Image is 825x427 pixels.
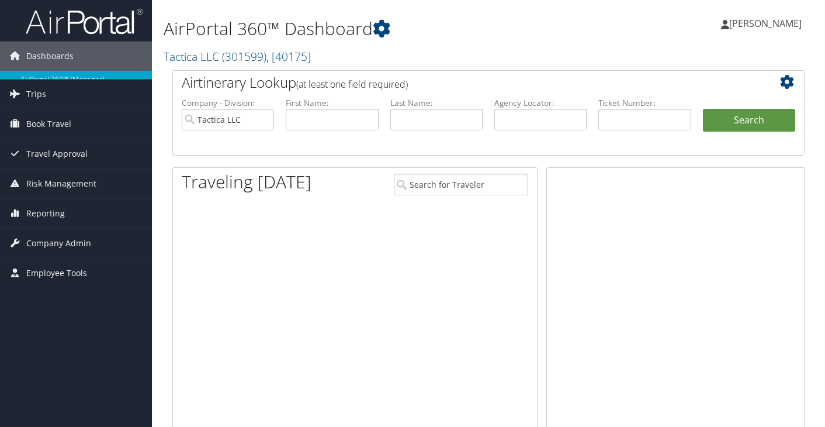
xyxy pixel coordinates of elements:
[26,8,143,35] img: airportal-logo.png
[164,49,311,64] a: Tactica LLC
[26,259,87,288] span: Employee Tools
[26,169,96,198] span: Risk Management
[266,49,311,64] span: , [ 40175 ]
[26,109,71,139] span: Book Travel
[26,139,88,168] span: Travel Approval
[729,17,802,30] span: [PERSON_NAME]
[286,97,378,109] label: First Name:
[164,16,597,41] h1: AirPortal 360™ Dashboard
[26,199,65,228] span: Reporting
[703,109,795,132] button: Search
[222,49,266,64] span: ( 301599 )
[26,80,46,109] span: Trips
[494,97,587,109] label: Agency Locator:
[182,170,311,194] h1: Traveling [DATE]
[598,97,691,109] label: Ticket Number:
[721,6,813,41] a: [PERSON_NAME]
[182,97,274,109] label: Company - Division:
[182,73,743,92] h2: Airtinerary Lookup
[26,42,74,71] span: Dashboards
[390,97,483,109] label: Last Name:
[26,229,91,258] span: Company Admin
[394,174,528,195] input: Search for Traveler
[296,78,408,91] span: (at least one field required)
